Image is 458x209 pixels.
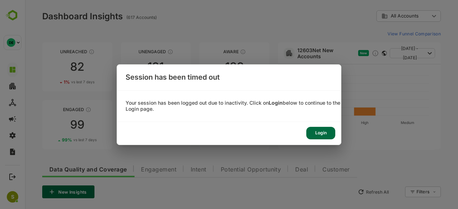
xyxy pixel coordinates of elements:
div: Filters [391,189,404,194]
div: 64 % [115,79,150,85]
div: 191 [96,61,166,73]
div: These accounts have not shown enough engagement and need nurturing [142,49,148,55]
div: 99 [17,119,87,130]
div: Unreached [17,49,87,54]
div: These accounts are MQAs and can be passed on to Inside Sales [157,107,162,113]
text: 8K [265,81,270,85]
span: vs last 7 days [127,137,150,143]
b: Login [269,100,283,106]
div: 56 % [116,137,150,143]
div: These accounts are warm, further nurturing would qualify them to MQAs [60,107,66,113]
div: These accounts have just entered the buying cycle and need further nurturing [215,49,221,55]
div: All Accounts [356,13,404,19]
div: Unengaged [96,49,166,54]
div: 56 [96,119,166,130]
text: High [336,120,343,125]
ag: (617 Accounts) [101,15,134,20]
div: 0 [174,119,244,130]
div: 189 [174,61,244,73]
span: [DATE] - [DATE] [370,44,399,63]
text: 10K [264,73,270,77]
span: Customer [297,167,325,173]
div: Session has been timed out [117,65,341,90]
div: Your session has been logged out due to inactivity. Click on below to continue to the Login page. [117,100,341,112]
div: 0 % [195,137,227,143]
text: Medium [376,120,389,125]
div: Login [306,127,335,139]
text: 2K [265,105,270,109]
a: 12603Net New Accounts [272,47,330,59]
a: UnengagedThese accounts have not shown enough engagement and need nurturing19164%vs last 7 days [96,42,166,91]
div: 189 % [193,79,230,85]
div: Discover new ICP-fit accounts showing engagement — via intent surges, anonymous website visits, L... [347,50,354,57]
text: 0 [268,113,270,117]
div: Engaged [17,107,87,112]
button: View Funnel Comparison [360,28,416,39]
a: Potential OpportunityThese accounts are MQAs and can be passed on to Inside Sales5656%vs last 7 days [96,100,166,149]
span: New [335,51,342,55]
div: Dashboard Insights [17,11,98,21]
span: vs last 7 days [46,79,69,85]
div: All Accounts [351,9,416,23]
div: This card does not support filter and segments [357,51,362,56]
button: New Insights [17,185,69,198]
div: These accounts have not been engaged with for a defined time period [64,49,69,55]
div: These accounts have open opportunities which might be at any of the Sales Stages [232,107,237,113]
a: AwareThese accounts have just entered the buying cycle and need further nurturing189189%vs last 7... [174,42,244,91]
text: 6K [265,89,270,93]
div: 1 % [39,79,69,85]
span: All Accounts [366,13,394,19]
a: EngagedThese accounts are warm, further nurturing would qualify them to MQAs9999%vs last 7 days [17,100,87,149]
span: Intent [166,167,181,173]
span: Data Quality and Coverage [24,167,102,173]
span: vs last 7 days [127,79,150,85]
span: vs last 7 days [204,137,227,143]
div: Potential Opportunity [96,107,166,112]
span: vs last 7 days [48,137,72,143]
text: Very High [288,120,305,125]
a: UnreachedThese accounts have not been engaged with for a defined time period821%vs last 7 days [17,42,87,91]
button: Refresh All [330,186,367,198]
div: Active Opportunity [174,107,244,112]
div: 99 % [37,137,72,143]
div: Aware [174,49,244,54]
span: Engagement [116,167,151,173]
button: [DATE] - [DATE] [365,48,410,58]
a: Active OpportunityThese accounts have open opportunities which might be at any of the Sales Stage... [174,100,244,149]
div: 82 [17,61,87,73]
span: vs last 7 days [206,79,230,85]
text: 4K [265,97,270,101]
div: Filters [391,185,416,198]
span: Potential Opportunity [196,167,256,173]
span: Deal [270,167,283,173]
